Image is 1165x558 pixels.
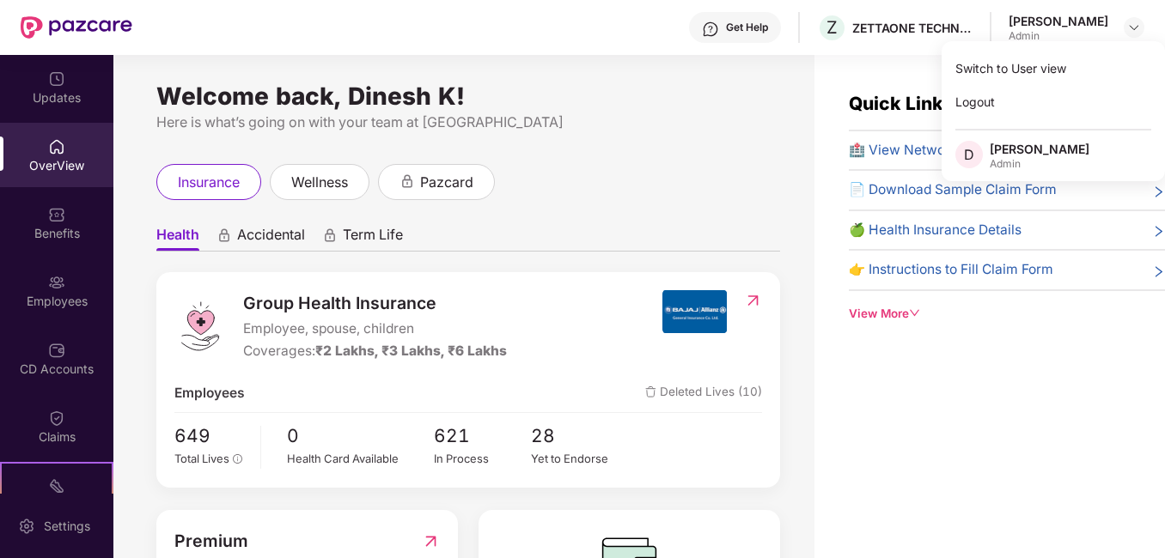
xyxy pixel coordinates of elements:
span: wellness [291,172,348,193]
span: Premium [174,528,248,555]
span: insurance [178,172,240,193]
div: Admin [990,157,1089,171]
div: Coverages: [243,341,507,361]
img: svg+xml;base64,PHN2ZyBpZD0iVXBkYXRlZCIgeG1sbnM9Imh0dHA6Ly93d3cudzMub3JnLzIwMDAvc3ZnIiB3aWR0aD0iMj... [48,70,65,88]
span: Health [156,226,199,251]
div: Settings [39,518,95,535]
span: 👉 Instructions to Fill Claim Form [849,259,1053,280]
span: info-circle [233,454,243,464]
div: Switch to User view [942,52,1165,85]
div: Yet to Endorse [531,450,629,467]
div: Here is what’s going on with your team at [GEOGRAPHIC_DATA] [156,112,780,133]
span: 🏥 View Network Hospitals [849,140,1020,161]
span: Employee, spouse, children [243,318,507,339]
img: svg+xml;base64,PHN2ZyBpZD0iU2V0dGluZy0yMHgyMCIgeG1sbnM9Imh0dHA6Ly93d3cudzMub3JnLzIwMDAvc3ZnIiB3aW... [18,518,35,535]
span: 621 [434,422,532,450]
span: 649 [174,422,247,450]
div: Get Help [726,21,768,34]
span: 📄 Download Sample Claim Form [849,179,1057,200]
div: In Process [434,450,532,467]
span: Term Life [343,226,403,251]
img: New Pazcare Logo [21,16,132,39]
span: D [964,144,974,165]
div: View More [849,305,1165,323]
div: Admin [1009,29,1108,43]
div: [PERSON_NAME] [990,141,1089,157]
img: svg+xml;base64,PHN2ZyBpZD0iSG9tZSIgeG1sbnM9Imh0dHA6Ly93d3cudzMub3JnLzIwMDAvc3ZnIiB3aWR0aD0iMjAiIG... [48,138,65,155]
div: ZETTAONE TECHNOLOGIES INDIA PRIVATE LIMITED [852,20,973,36]
span: Group Health Insurance [243,290,507,317]
span: ₹2 Lakhs, ₹3 Lakhs, ₹6 Lakhs [315,343,507,359]
span: Deleted Lives (10) [645,383,762,403]
img: svg+xml;base64,PHN2ZyBpZD0iSGVscC0zMngzMiIgeG1sbnM9Imh0dHA6Ly93d3cudzMub3JnLzIwMDAvc3ZnIiB3aWR0aD... [702,21,719,38]
img: RedirectIcon [744,292,762,309]
div: animation [400,173,415,189]
img: deleteIcon [645,386,656,397]
img: svg+xml;base64,PHN2ZyBpZD0iQmVuZWZpdHMiIHhtbG5zPSJodHRwOi8vd3d3LnczLm9yZy8yMDAwL3N2ZyIgd2lkdGg9Ij... [48,206,65,223]
span: 0 [287,422,434,450]
img: svg+xml;base64,PHN2ZyBpZD0iRHJvcGRvd24tMzJ4MzIiIHhtbG5zPSJodHRwOi8vd3d3LnczLm9yZy8yMDAwL3N2ZyIgd2... [1127,21,1141,34]
img: logo [174,300,226,352]
span: Employees [174,383,245,403]
span: Z [826,17,838,38]
div: animation [322,227,338,243]
span: 28 [531,422,629,450]
span: pazcard [420,172,473,193]
span: 🍏 Health Insurance Details [849,220,1022,240]
img: svg+xml;base64,PHN2ZyB4bWxucz0iaHR0cDovL3d3dy53My5vcmcvMjAwMC9zdmciIHdpZHRoPSIyMSIgaGVpZ2h0PSIyMC... [48,477,65,494]
img: svg+xml;base64,PHN2ZyBpZD0iQ0RfQWNjb3VudHMiIGRhdGEtbmFtZT0iQ0QgQWNjb3VudHMiIHhtbG5zPSJodHRwOi8vd3... [48,342,65,359]
div: animation [217,227,232,243]
div: Logout [942,85,1165,118]
span: down [909,307,921,319]
img: svg+xml;base64,PHN2ZyBpZD0iRW1wbG95ZWVzIiB4bWxucz0iaHR0cDovL3d3dy53My5vcmcvMjAwMC9zdmciIHdpZHRoPS... [48,274,65,291]
div: [PERSON_NAME] [1009,13,1108,29]
div: Health Card Available [287,450,434,467]
img: insurerIcon [662,290,727,333]
span: Accidental [237,226,305,251]
img: RedirectIcon [422,528,440,555]
span: Total Lives [174,452,229,465]
span: Quick Links [849,93,953,114]
div: Welcome back, Dinesh K! [156,89,780,103]
img: svg+xml;base64,PHN2ZyBpZD0iQ2xhaW0iIHhtbG5zPSJodHRwOi8vd3d3LnczLm9yZy8yMDAwL3N2ZyIgd2lkdGg9IjIwIi... [48,409,65,427]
